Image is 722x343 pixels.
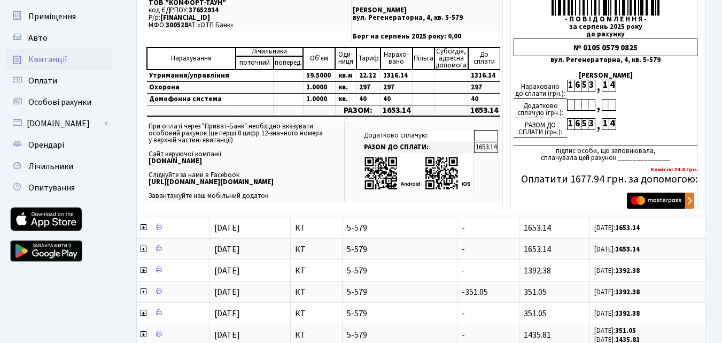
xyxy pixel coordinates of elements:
[468,48,500,70] td: До cплати
[236,56,273,70] td: поточний
[147,81,236,93] td: Охорона
[595,80,602,92] div: ,
[364,156,471,190] img: apps-qrcodes.png
[356,70,381,82] td: 22.12
[214,286,240,298] span: [DATE]
[524,265,551,277] span: 1392.38
[295,245,338,254] span: КТ
[615,309,640,318] b: 1392.38
[627,193,694,209] img: Masterpass
[335,48,356,70] td: Оди- ниця
[295,288,338,296] span: КТ
[381,105,413,116] td: 1653.14
[381,93,413,105] td: 40
[28,11,76,22] span: Приміщення
[5,177,112,199] a: Опитування
[594,245,640,254] small: [DATE]:
[524,222,551,234] span: 1653.14
[335,81,356,93] td: кв.
[356,48,381,70] td: Тариф
[362,130,473,141] td: Додатково сплачую:
[5,92,112,113] a: Особові рахунки
[514,16,697,23] div: - П О В І Д О М Л Е Н Н Я -
[28,96,91,108] span: Особові рахунки
[514,31,697,38] div: до рахунку
[5,134,112,156] a: Орендарі
[295,266,338,275] span: КТ
[581,118,588,130] div: 5
[295,224,338,232] span: КТ
[295,309,338,318] span: КТ
[468,93,500,105] td: 40
[356,81,381,93] td: 297
[28,54,67,65] span: Квитанції
[347,309,453,318] span: 5-579
[5,49,112,70] a: Квитанції
[347,331,453,339] span: 5-579
[468,81,500,93] td: 297
[28,139,64,151] span: Орендарі
[514,72,697,79] div: [PERSON_NAME]
[335,93,356,105] td: кв.
[214,243,240,255] span: [DATE]
[347,266,453,275] span: 5-579
[236,48,303,56] td: Лічильники
[581,80,588,92] div: 5
[347,224,453,232] span: 5-579
[381,70,413,82] td: 1316.14
[214,222,240,234] span: [DATE]
[468,70,500,82] td: 1316.14
[303,81,335,93] td: 1.0000
[609,80,616,92] div: 4
[524,308,547,319] span: 351.05
[295,331,338,339] span: КТ
[615,223,640,233] b: 1653.14
[615,287,640,297] b: 1392.38
[468,105,500,116] td: 1653.14
[5,70,112,92] a: Оплати
[514,173,697,186] h5: Оплатити 1677.94 грн. за допомогою:
[514,39,697,56] div: № 0105 0579 0825
[574,80,581,92] div: 6
[594,309,640,318] small: [DATE]:
[609,118,616,130] div: 4
[594,223,640,233] small: [DATE]:
[160,13,210,22] span: [FINANCIAL_ID]
[514,57,697,64] div: вул. Регенераторна, 4, кв. 5-579
[462,222,465,234] span: -
[303,70,335,82] td: 59.5000
[149,14,349,21] p: Р/р:
[615,266,640,276] b: 1392.38
[347,288,453,296] span: 5-579
[335,70,356,82] td: кв.м
[602,118,609,130] div: 1
[362,142,473,153] td: РАЗОМ ДО СПЛАТИ:
[413,48,434,70] td: Пільга
[147,48,236,70] td: Нарахування
[574,118,581,130] div: 6
[595,118,602,131] div: ,
[595,99,602,111] div: ,
[462,308,465,319] span: -
[514,99,567,118] div: Додатково сплачую (грн.):
[149,7,349,14] p: код ЄДРПОУ:
[146,121,345,202] td: При оплаті через "Приват-Банк" необхідно вказувати особовий рахунок (це перші 8 цифр 12-значного ...
[214,329,240,341] span: [DATE]
[335,105,381,116] td: РАЗОМ:
[514,24,697,31] div: за серпень 2025 року
[149,22,349,29] p: МФО: АТ «ОТП Банк»
[381,48,413,70] td: Нарахо- вано
[28,161,73,172] span: Лічильники
[149,177,274,187] b: [URL][DOMAIN_NAME][DOMAIN_NAME]
[602,80,609,92] div: 1
[567,80,574,92] div: 1
[28,182,75,194] span: Опитування
[514,146,697,162] div: підпис особи, що заповнювала, сплачувала цей рахунок ______________
[514,80,567,99] div: Нараховано до сплати (грн.):
[353,7,499,14] p: [PERSON_NAME]
[594,287,640,297] small: [DATE]:
[5,6,112,27] a: Приміщення
[303,48,335,70] td: Об'єм
[353,33,499,40] p: Борг на серпень 2025 року: 0,00
[147,70,236,82] td: Утримання/управління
